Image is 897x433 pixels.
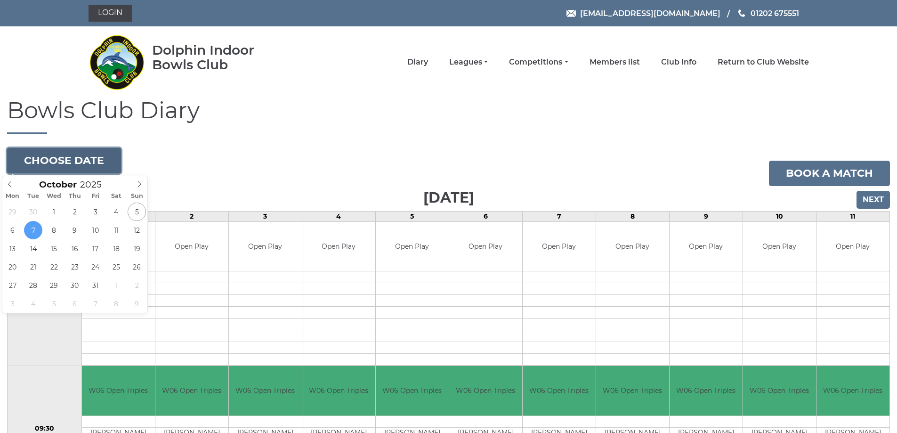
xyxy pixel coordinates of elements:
[566,10,576,17] img: Email
[65,221,84,239] span: October 9, 2025
[65,258,84,276] span: October 23, 2025
[743,366,816,416] td: W06 Open Triples
[375,211,449,221] td: 5
[661,57,696,67] a: Club Info
[7,148,121,173] button: Choose date
[738,9,745,17] img: Phone us
[65,193,85,199] span: Thu
[449,222,522,271] td: Open Play
[65,203,84,221] span: October 2, 2025
[39,180,77,189] span: Scroll to increment
[128,276,146,294] span: November 2, 2025
[857,191,890,209] input: Next
[89,29,145,95] img: Dolphin Indoor Bowls Club
[816,211,889,221] td: 11
[128,221,146,239] span: October 12, 2025
[523,222,596,271] td: Open Play
[85,193,106,199] span: Fri
[580,8,720,17] span: [EMAIL_ADDRESS][DOMAIN_NAME]
[82,366,155,416] td: W06 Open Triples
[449,366,522,416] td: W06 Open Triples
[44,193,65,199] span: Wed
[107,276,125,294] span: November 1, 2025
[449,57,488,67] a: Leagues
[45,203,63,221] span: October 1, 2025
[229,366,302,416] td: W06 Open Triples
[128,258,146,276] span: October 26, 2025
[3,294,22,313] span: November 3, 2025
[376,222,449,271] td: Open Play
[816,366,889,416] td: W06 Open Triples
[7,98,890,134] h1: Bowls Club Diary
[86,294,105,313] span: November 7, 2025
[155,222,228,271] td: Open Play
[24,221,42,239] span: October 7, 2025
[107,203,125,221] span: October 4, 2025
[737,8,799,19] a: Phone us 01202 675551
[596,222,669,271] td: Open Play
[45,221,63,239] span: October 8, 2025
[669,211,743,221] td: 9
[522,211,596,221] td: 7
[743,211,816,221] td: 10
[65,276,84,294] span: October 30, 2025
[596,211,669,221] td: 8
[509,57,568,67] a: Competitions
[107,221,125,239] span: October 11, 2025
[3,203,22,221] span: September 29, 2025
[155,211,228,221] td: 2
[86,258,105,276] span: October 24, 2025
[24,239,42,258] span: October 14, 2025
[718,57,809,67] a: Return to Club Website
[816,222,889,271] td: Open Play
[128,203,146,221] span: October 5, 2025
[3,239,22,258] span: October 13, 2025
[45,276,63,294] span: October 29, 2025
[228,211,302,221] td: 3
[128,239,146,258] span: October 19, 2025
[769,161,890,186] a: Book a match
[302,211,375,221] td: 4
[45,258,63,276] span: October 22, 2025
[45,294,63,313] span: November 5, 2025
[751,8,799,17] span: 01202 675551
[77,179,113,190] input: Scroll to increment
[107,294,125,313] span: November 8, 2025
[3,276,22,294] span: October 27, 2025
[65,294,84,313] span: November 6, 2025
[596,366,669,416] td: W06 Open Triples
[24,203,42,221] span: September 30, 2025
[23,193,44,199] span: Tue
[155,366,228,416] td: W06 Open Triples
[566,8,720,19] a: Email [EMAIL_ADDRESS][DOMAIN_NAME]
[152,43,284,72] div: Dolphin Indoor Bowls Club
[86,239,105,258] span: October 17, 2025
[86,276,105,294] span: October 31, 2025
[45,239,63,258] span: October 15, 2025
[24,258,42,276] span: October 21, 2025
[670,222,743,271] td: Open Play
[107,239,125,258] span: October 18, 2025
[24,276,42,294] span: October 28, 2025
[302,222,375,271] td: Open Play
[107,258,125,276] span: October 25, 2025
[407,57,428,67] a: Diary
[127,193,147,199] span: Sun
[24,294,42,313] span: November 4, 2025
[743,222,816,271] td: Open Play
[128,294,146,313] span: November 9, 2025
[86,221,105,239] span: October 10, 2025
[106,193,127,199] span: Sat
[302,366,375,416] td: W06 Open Triples
[376,366,449,416] td: W06 Open Triples
[523,366,596,416] td: W06 Open Triples
[65,239,84,258] span: October 16, 2025
[590,57,640,67] a: Members list
[89,5,132,22] a: Login
[2,193,23,199] span: Mon
[86,203,105,221] span: October 3, 2025
[670,366,743,416] td: W06 Open Triples
[449,211,522,221] td: 6
[3,258,22,276] span: October 20, 2025
[229,222,302,271] td: Open Play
